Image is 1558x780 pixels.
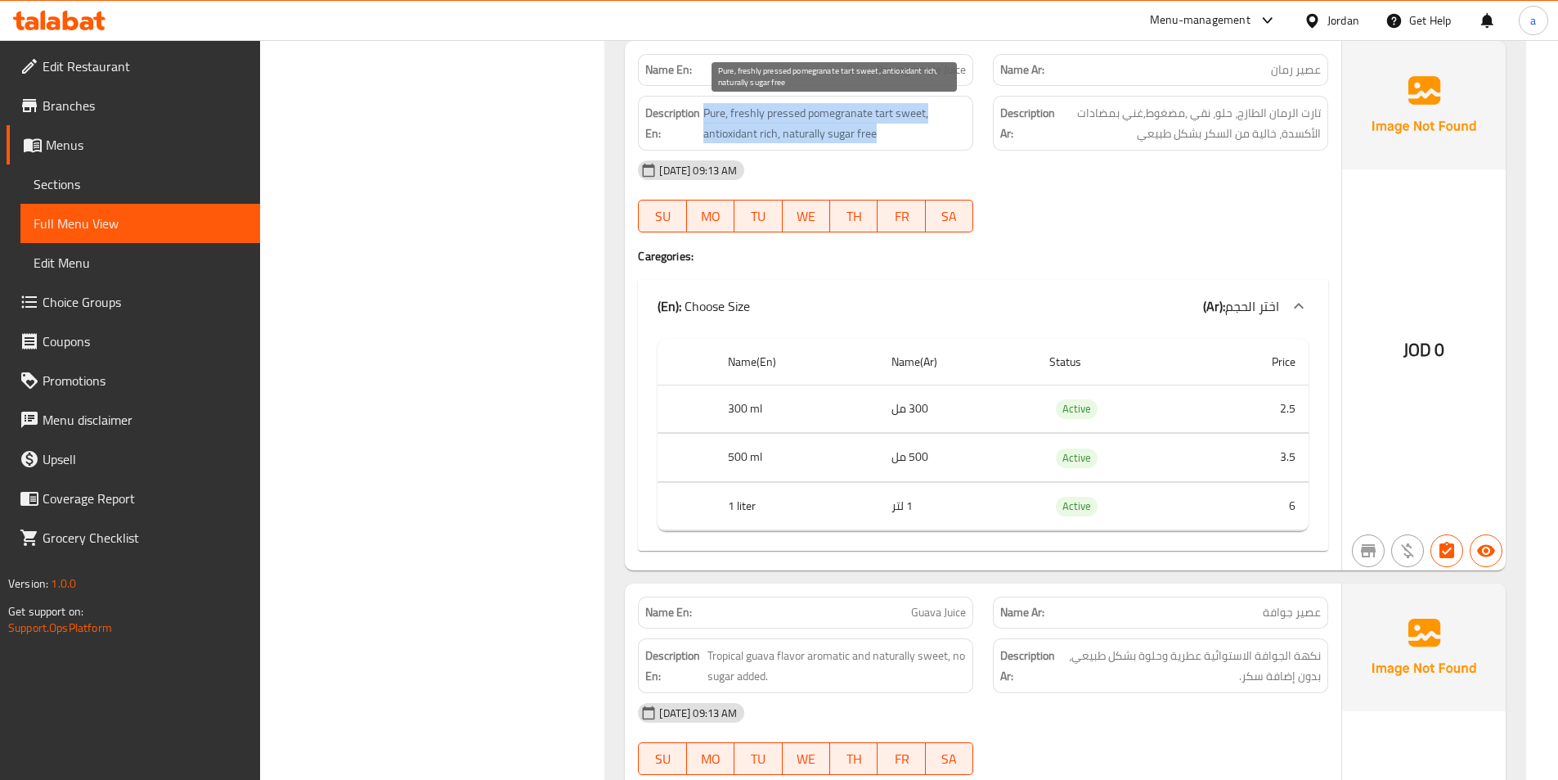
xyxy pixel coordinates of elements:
[7,322,260,361] a: Coupons
[734,742,782,775] button: TU
[1000,646,1055,686] strong: Description Ar:
[7,282,260,322] a: Choice Groups
[741,205,775,228] span: TU
[694,205,728,228] span: MO
[20,243,260,282] a: Edit Menu
[1203,294,1225,318] b: (Ar):
[7,86,260,125] a: Branches
[1271,61,1321,79] span: عصير رمان
[7,361,260,400] a: Promotions
[1056,497,1098,516] div: Active
[926,200,973,232] button: SA
[638,280,1328,332] div: (En): Choose Size(Ar):اختر الحجم
[1056,449,1098,467] span: Active
[1056,449,1098,468] div: Active
[7,125,260,165] a: Menus
[830,200,878,232] button: TH
[1403,334,1431,366] span: JOD
[687,742,734,775] button: MO
[34,174,247,194] span: Sections
[7,440,260,479] a: Upsell
[43,331,247,351] span: Coupons
[783,742,830,775] button: WE
[43,528,247,548] span: Grocery Checklist
[1263,604,1321,621] span: عصير جوافة
[34,214,247,233] span: Full Menu View
[715,482,878,530] th: 1 liter
[43,292,247,312] span: Choice Groups
[1530,11,1536,29] span: a
[1225,294,1279,318] span: اختر الحجم
[878,339,1036,385] th: Name(Ar)
[7,400,260,440] a: Menu disclaimer
[658,339,1309,532] table: choices table
[43,96,247,115] span: Branches
[8,573,48,594] span: Version:
[878,385,1036,433] td: 300 مل
[1000,604,1044,621] strong: Name Ar:
[687,200,734,232] button: MO
[741,747,775,771] span: TU
[1199,434,1309,482] td: 3.5
[789,747,824,771] span: WE
[1199,482,1309,530] td: 6
[7,47,260,86] a: Edit Restaurant
[878,742,925,775] button: FR
[1199,385,1309,433] td: 2.5
[830,742,878,775] button: TH
[734,200,782,232] button: TU
[638,742,686,775] button: SU
[645,646,704,686] strong: Description En:
[34,253,247,273] span: Edit Menu
[878,434,1036,482] td: 500 مل
[783,200,830,232] button: WE
[8,617,112,638] a: Support.OpsPlatform
[715,434,878,482] th: 500 ml
[932,205,967,228] span: SA
[653,163,743,178] span: [DATE] 09:13 AM
[1352,534,1385,567] button: Not branch specific item
[789,205,824,228] span: WE
[1199,339,1309,385] th: Price
[7,518,260,557] a: Grocery Checklist
[653,706,743,721] span: [DATE] 09:13 AM
[658,294,681,318] b: (En):
[703,103,966,143] span: Pure, freshly pressed pomegranate tart sweet, antioxidant rich, naturally sugar free
[1056,497,1098,516] span: Active
[645,205,680,228] span: SU
[878,482,1036,530] td: 1 لتر
[7,479,260,518] a: Coverage Report
[1435,334,1444,366] span: 0
[638,200,686,232] button: SU
[1430,534,1463,567] button: Has choices
[884,747,918,771] span: FR
[911,604,966,621] span: Guava Juice
[932,747,967,771] span: SA
[1000,103,1055,143] strong: Description Ar:
[884,205,918,228] span: FR
[1342,584,1506,711] img: Ae5nvW7+0k+MAAAAAElFTkSuQmCC
[1000,61,1044,79] strong: Name Ar:
[837,747,871,771] span: TH
[1058,646,1321,686] span: نكهة الجوافة الاستوائية عطرية وحلوة بشكل طبيعي، بدون إضافة سكر.
[715,385,878,433] th: 300 ml
[43,56,247,76] span: Edit Restaurant
[1342,41,1506,169] img: Ae5nvW7+0k+MAAAAAElFTkSuQmCC
[43,371,247,390] span: Promotions
[837,205,871,228] span: TH
[1056,399,1098,418] span: Active
[707,646,966,686] span: Tropical guava flavor aromatic and naturally sweet, no sugar added.
[43,410,247,430] span: Menu disclaimer
[645,103,700,143] strong: Description En:
[43,449,247,469] span: Upsell
[645,604,692,621] strong: Name En:
[20,204,260,243] a: Full Menu View
[1327,11,1359,29] div: Jordan
[1391,534,1424,567] button: Purchased item
[694,747,728,771] span: MO
[1470,534,1502,567] button: Available
[1058,103,1321,143] span: تارت الرمان الطازج، حلو، نقي ,مضغوط,غني بمضادات الأكسدة، خالية من السكر بشكل طبيعي
[638,248,1328,264] h4: Caregories:
[645,61,692,79] strong: Name En:
[878,200,925,232] button: FR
